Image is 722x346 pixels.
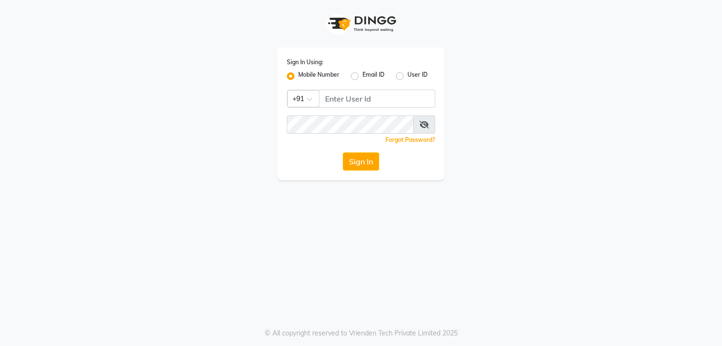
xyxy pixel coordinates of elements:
[407,70,428,82] label: User ID
[362,70,384,82] label: Email ID
[385,136,435,143] a: Forgot Password?
[298,70,339,82] label: Mobile Number
[343,152,379,171] button: Sign In
[323,10,399,38] img: logo1.svg
[287,58,323,67] label: Sign In Using:
[319,90,435,108] input: Username
[287,115,414,134] input: Username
